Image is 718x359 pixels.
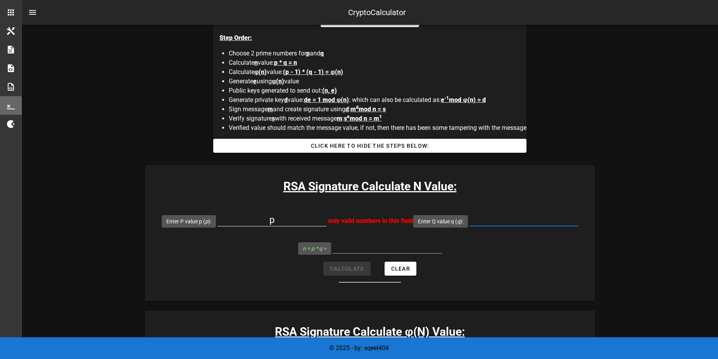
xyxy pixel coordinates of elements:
span: m mod n = s [350,105,386,113]
span: d [284,96,288,104]
li: Public keys generated to send out: [229,86,526,95]
span: m [268,105,273,113]
h3: RSA Signature Calculate N Value: [145,178,595,195]
span: (p - 1) * (q - 1) = φ(n) [283,68,343,76]
span: φ(n) [254,68,267,76]
span: q [320,50,324,57]
li: Generate private key value: : which can also be calculated as: [229,95,526,105]
span: e mod φ(n) = d [441,96,485,104]
span: φ(n) [272,78,284,85]
h3: RSA Signature Calculate φ(N) Value: [145,323,595,340]
li: Generate using value [229,77,526,86]
li: Sign message and create signature using : [229,105,526,114]
span: s [272,115,275,122]
p: Step Order: [219,33,526,43]
span: © 2025 - by: sqeel404 [329,344,389,352]
li: Calculate value: [229,67,526,77]
span: Clear [391,266,410,272]
span: only valid numbers in this field [328,217,413,224]
span: d [345,105,349,113]
span: de = 1 mod φ(n) [304,96,349,104]
i: p [205,218,208,224]
span: (n, e) [322,87,337,94]
sup: e [347,114,350,119]
sup: -1 [444,95,449,101]
button: Clear [385,262,416,276]
span: n [254,59,258,66]
sup: d [356,105,359,110]
span: m [337,115,342,122]
span: p [306,50,310,57]
i: n = p * q = [303,245,326,252]
span: e [253,78,257,85]
li: Verify signature with received message : [229,114,526,123]
button: nav-menu-toggle [23,3,42,22]
button: Click HERE to Hide the Steps Below: [213,139,526,153]
li: Verified value should match the message value, if not, then there has been some tampering with th... [229,123,526,133]
li: Choose 2 prime numbers for and [229,49,526,58]
label: Enter P value p ( ): [166,217,211,225]
sup: 1 [379,114,382,119]
div: CryptoCalculator [348,7,406,18]
label: Enter Q value q ( ): [418,217,463,225]
span: p * q = n [274,59,297,66]
span: s mod n = m [344,115,382,122]
span: Click HERE to Hide the Steps Below: [219,143,520,149]
i: q [457,218,460,224]
li: Calculate value: [229,58,526,67]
